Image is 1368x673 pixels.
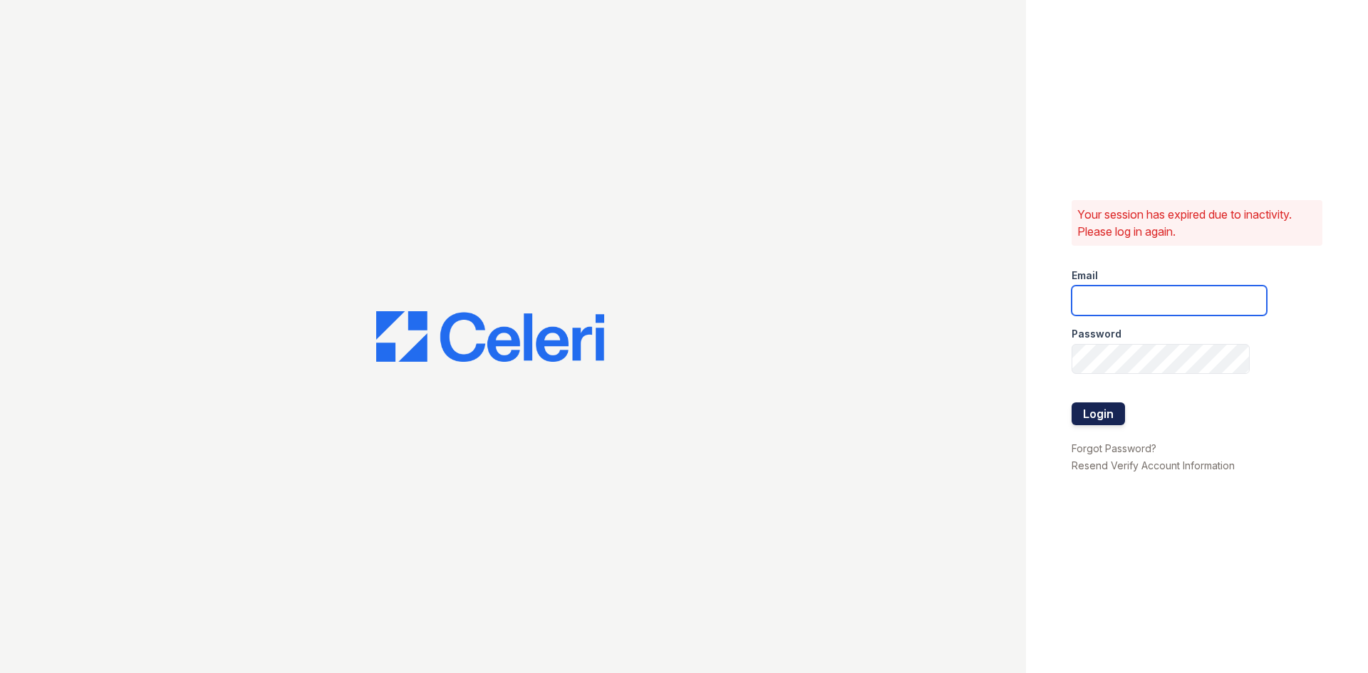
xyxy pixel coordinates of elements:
[1072,268,1098,283] label: Email
[1072,327,1121,341] label: Password
[1072,459,1235,471] a: Resend Verify Account Information
[1077,206,1317,240] p: Your session has expired due to inactivity. Please log in again.
[376,311,604,362] img: CE_Logo_Blue-a8612792a0a2168367f1c8372b55b34899dd931a85d93a1a3d3e32e68fde9ad4.png
[1072,442,1156,454] a: Forgot Password?
[1072,402,1125,425] button: Login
